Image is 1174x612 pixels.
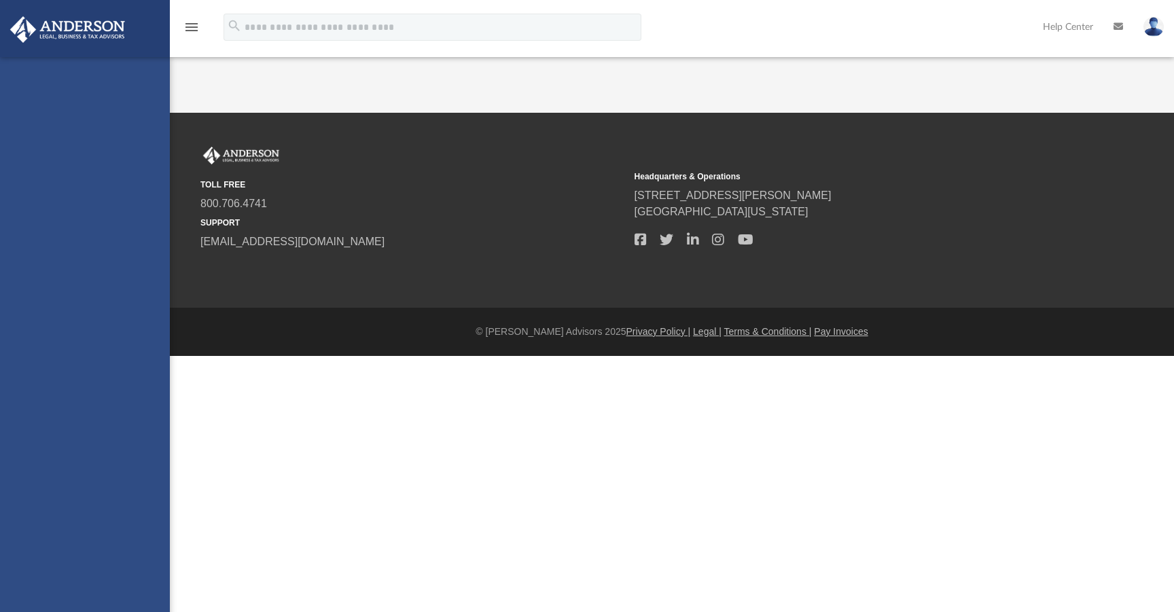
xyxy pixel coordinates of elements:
[200,217,625,229] small: SUPPORT
[6,16,129,43] img: Anderson Advisors Platinum Portal
[183,19,200,35] i: menu
[635,170,1059,183] small: Headquarters & Operations
[814,326,868,337] a: Pay Invoices
[626,326,691,337] a: Privacy Policy |
[200,147,282,164] img: Anderson Advisors Platinum Portal
[1143,17,1164,37] img: User Pic
[200,236,385,247] a: [EMAIL_ADDRESS][DOMAIN_NAME]
[227,18,242,33] i: search
[183,26,200,35] a: menu
[170,325,1174,339] div: © [PERSON_NAME] Advisors 2025
[635,190,832,201] a: [STREET_ADDRESS][PERSON_NAME]
[635,206,808,217] a: [GEOGRAPHIC_DATA][US_STATE]
[693,326,722,337] a: Legal |
[724,326,812,337] a: Terms & Conditions |
[200,179,625,191] small: TOLL FREE
[200,198,267,209] a: 800.706.4741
